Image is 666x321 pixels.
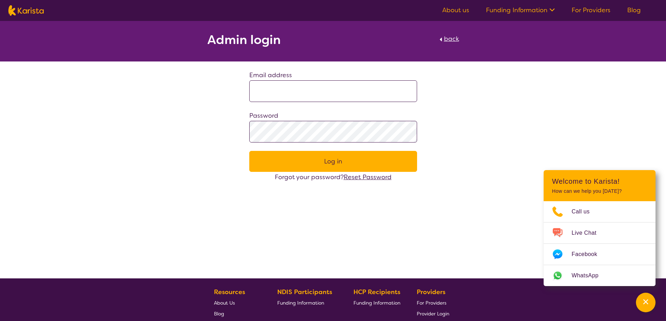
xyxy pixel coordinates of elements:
img: Karista logo [8,5,44,16]
a: Funding Information [277,297,337,308]
a: Blog [214,308,261,319]
a: About Us [214,297,261,308]
span: Funding Information [353,300,400,306]
b: Resources [214,288,245,296]
span: back [444,35,459,43]
span: Live Chat [572,228,605,238]
a: Blog [627,6,641,14]
span: Funding Information [277,300,324,306]
span: Facebook [572,249,606,260]
div: Forgot your password? [249,172,417,182]
button: Channel Menu [636,293,656,312]
span: About Us [214,300,235,306]
span: WhatsApp [572,270,607,281]
a: Reset Password [344,173,392,181]
a: For Providers [572,6,610,14]
span: Call us [572,206,598,217]
a: Web link opens in a new tab. [544,265,656,286]
div: Channel Menu [544,170,656,286]
b: Providers [417,288,445,296]
label: Password [249,111,278,120]
span: Blog [214,311,224,317]
a: For Providers [417,297,449,308]
p: How can we help you [DATE]? [552,188,647,194]
button: Log in [249,151,417,172]
ul: Choose channel [544,201,656,286]
a: back [438,34,459,49]
a: Provider Login [417,308,449,319]
h2: Welcome to Karista! [552,177,647,185]
label: Email address [249,71,292,79]
h2: Admin login [207,34,281,46]
a: Funding Information [486,6,555,14]
b: NDIS Participants [277,288,332,296]
a: Funding Information [353,297,400,308]
span: For Providers [417,300,446,306]
b: HCP Recipients [353,288,400,296]
a: About us [442,6,469,14]
span: Provider Login [417,311,449,317]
